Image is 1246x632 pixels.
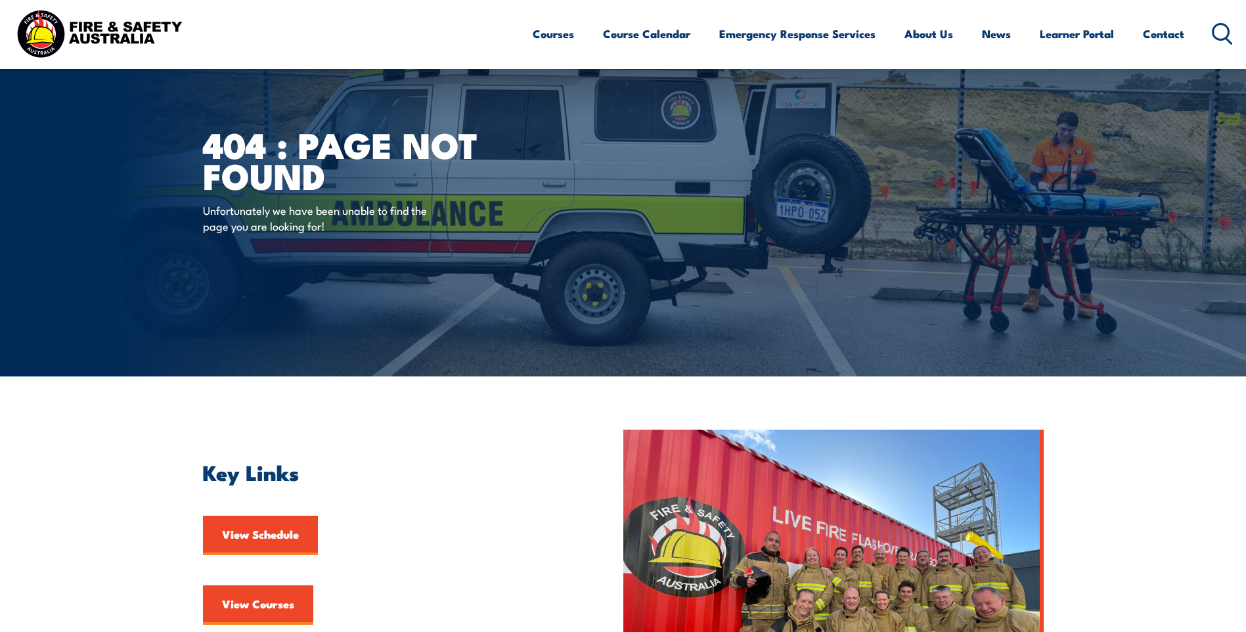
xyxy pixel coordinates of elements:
a: Contact [1143,16,1184,51]
a: Emergency Response Services [719,16,876,51]
a: Courses [533,16,574,51]
a: About Us [904,16,953,51]
a: News [982,16,1011,51]
a: View Schedule [203,516,318,555]
h1: 404 : Page Not Found [203,129,527,190]
h2: Key Links [203,463,563,481]
a: Learner Portal [1040,16,1114,51]
a: Course Calendar [603,16,690,51]
a: View Courses [203,585,313,625]
p: Unfortunately we have been unable to find the page you are looking for! [203,202,443,233]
